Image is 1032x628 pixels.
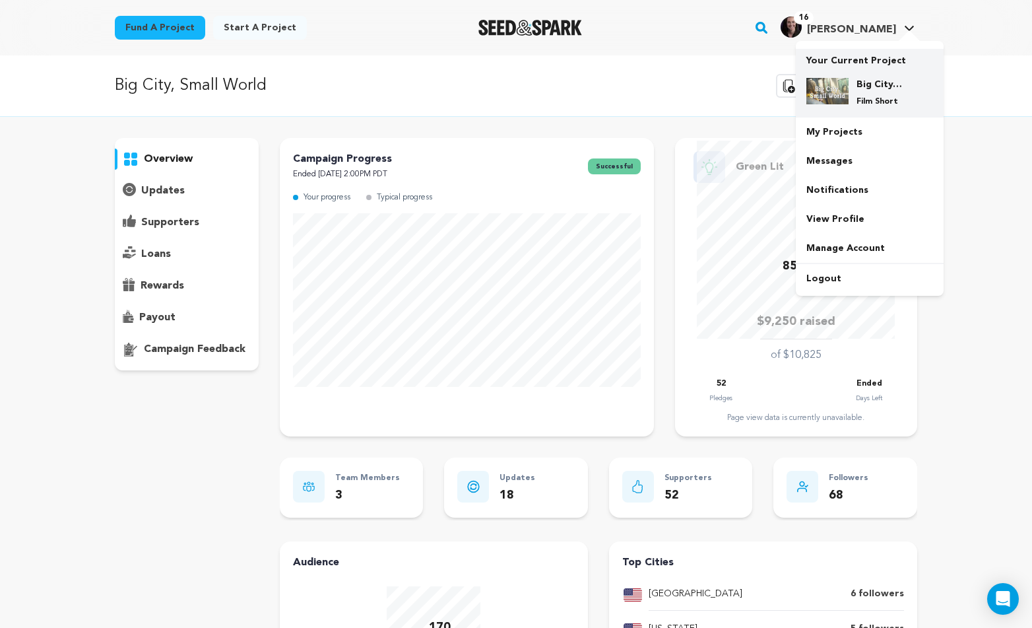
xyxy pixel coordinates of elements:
[335,486,400,505] p: 3
[709,392,732,405] p: Pledges
[717,376,726,392] p: 52
[500,486,535,505] p: 18
[500,471,535,486] p: Updates
[293,555,575,571] h4: Audience
[796,176,944,205] a: Notifications
[335,471,400,486] p: Team Members
[115,244,259,265] button: loans
[304,190,350,205] p: Your progress
[144,151,193,167] p: overview
[139,310,176,326] p: payout
[796,147,944,176] a: Messages
[115,212,259,233] button: supporters
[478,20,582,36] a: Seed&Spark Homepage
[115,307,259,328] button: payout
[856,392,882,405] p: Days Left
[806,78,849,104] img: BCSW_SS.png
[856,78,904,91] h4: Big City, Small World
[622,555,904,571] h4: Top Cities
[794,11,814,24] span: 16
[478,20,582,36] img: Seed&Spark Logo Dark Mode
[796,205,944,234] a: View Profile
[829,471,868,486] p: Followers
[115,180,259,201] button: updates
[141,246,171,262] p: loans
[115,149,259,170] button: overview
[293,151,392,167] p: Campaign Progress
[987,583,1019,615] div: Open Intercom Messenger
[588,158,641,174] span: successful
[778,14,917,42] span: Sue K.'s Profile
[141,183,185,199] p: updates
[688,413,904,423] div: Page view data is currently unavailable.
[115,74,267,98] p: Big City, Small World
[778,14,917,38] a: Sue K.'s Profile
[856,376,882,392] p: Ended
[851,586,904,602] p: 6 followers
[806,49,933,118] a: Your Current Project Big City, Small World Film Short
[664,486,712,505] p: 52
[796,234,944,263] a: Manage Account
[796,264,944,293] a: Logout
[293,167,392,182] p: Ended [DATE] 2:00PM PDT
[783,257,809,276] p: 85%
[796,118,944,147] a: My Projects
[141,215,199,230] p: supporters
[144,341,245,357] p: campaign feedback
[781,17,802,38] img: Sue%20Kessler.jpeg
[115,16,205,40] a: Fund a project
[115,339,259,360] button: campaign feedback
[141,278,184,294] p: rewards
[649,586,742,602] p: [GEOGRAPHIC_DATA]
[213,16,307,40] a: Start a project
[377,190,432,205] p: Typical progress
[115,275,259,297] button: rewards
[807,24,896,35] span: [PERSON_NAME]
[664,471,712,486] p: Supporters
[806,49,933,67] p: Your Current Project
[771,347,822,363] p: of $10,825
[856,96,904,107] p: Film Short
[781,17,896,38] div: Sue K.'s Profile
[829,486,868,505] p: 68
